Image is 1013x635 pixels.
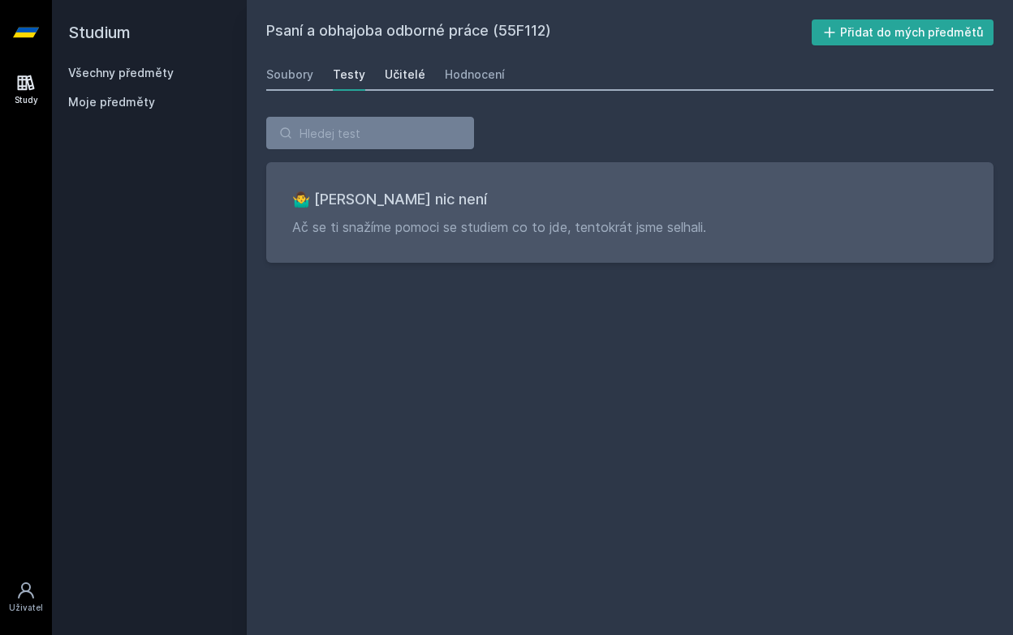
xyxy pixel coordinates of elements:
[266,117,474,149] input: Hledej test
[292,217,968,237] p: Ač se ti snažíme pomoci se studiem co to jde, tentokrát jsme selhali.
[445,58,505,91] a: Hodnocení
[333,58,365,91] a: Testy
[385,58,425,91] a: Učitelé
[333,67,365,83] div: Testy
[266,58,313,91] a: Soubory
[385,67,425,83] div: Učitelé
[3,573,49,622] a: Uživatel
[266,19,812,45] h2: Psaní a obhajoba odborné práce (55F112)
[68,94,155,110] span: Moje předměty
[15,94,38,106] div: Study
[812,19,994,45] button: Přidat do mých předmětů
[292,188,968,211] h3: 🤷‍♂️ [PERSON_NAME] nic není
[266,67,313,83] div: Soubory
[68,66,174,79] a: Všechny předměty
[3,65,49,114] a: Study
[9,602,43,614] div: Uživatel
[445,67,505,83] div: Hodnocení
